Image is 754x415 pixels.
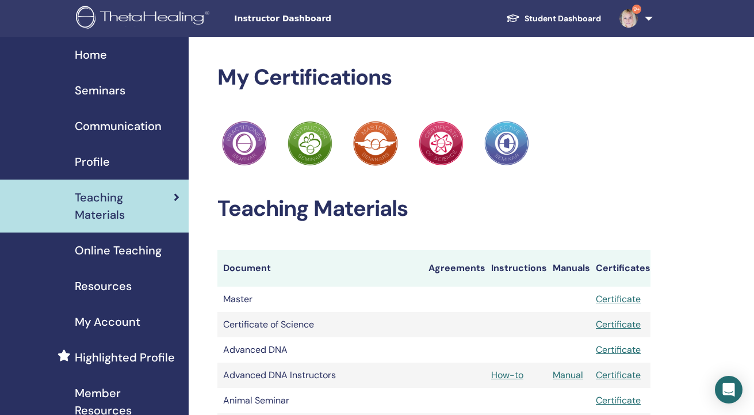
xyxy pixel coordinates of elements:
[506,13,520,23] img: graduation-cap-white.svg
[217,312,423,337] td: Certificate of Science
[234,13,407,25] span: Instructor Dashboard
[75,82,125,99] span: Seminars
[75,117,162,135] span: Communication
[217,337,423,363] td: Advanced DNA
[553,369,583,381] a: Manual
[75,153,110,170] span: Profile
[715,376,742,403] div: Open Intercom Messenger
[547,250,590,287] th: Manuals
[596,318,641,330] a: Certificate
[619,9,638,28] img: default.jpg
[75,277,132,295] span: Resources
[217,64,650,91] h2: My Certifications
[590,250,650,287] th: Certificates
[217,196,650,222] h2: Teaching Materials
[497,8,610,29] a: Student Dashboard
[75,242,162,259] span: Online Teaching
[217,287,423,312] td: Master
[484,121,529,166] img: Practitioner
[485,250,547,287] th: Instructions
[632,5,641,14] span: 9+
[596,344,641,356] a: Certificate
[75,313,140,330] span: My Account
[217,250,423,287] th: Document
[596,394,641,406] a: Certificate
[222,121,267,166] img: Practitioner
[75,189,174,223] span: Teaching Materials
[423,250,485,287] th: Agreements
[353,121,398,166] img: Practitioner
[596,369,641,381] a: Certificate
[288,121,332,166] img: Practitioner
[76,6,213,32] img: logo.png
[217,363,423,388] td: Advanced DNA Instructors
[596,293,641,305] a: Certificate
[75,349,175,366] span: Highlighted Profile
[419,121,464,166] img: Practitioner
[491,369,523,381] a: How-to
[75,46,107,63] span: Home
[217,388,423,413] td: Animal Seminar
